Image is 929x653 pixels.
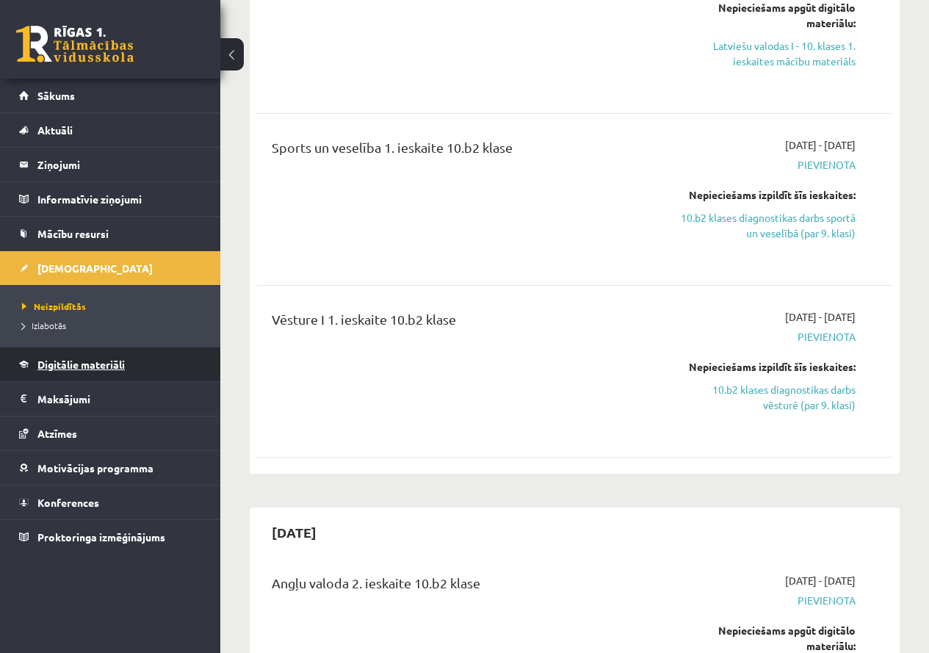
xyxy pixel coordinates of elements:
span: Atzīmes [37,427,77,440]
legend: Maksājumi [37,382,202,416]
a: Izlabotās [22,319,206,332]
div: Vēsture I 1. ieskaite 10.b2 klase [272,309,654,336]
a: Ziņojumi [19,148,202,181]
div: Nepieciešams izpildīt šīs ieskaites: [676,187,856,203]
span: Izlabotās [22,320,66,331]
a: Aktuāli [19,113,202,147]
div: Sports un veselība 1. ieskaite 10.b2 klase [272,137,654,165]
div: Nepieciešams izpildīt šīs ieskaites: [676,359,856,375]
span: Pievienota [676,157,856,173]
span: Neizpildītās [22,300,86,312]
span: Mācību resursi [37,227,109,240]
a: Konferences [19,486,202,519]
legend: Ziņojumi [37,148,202,181]
span: Sākums [37,89,75,102]
a: Neizpildītās [22,300,206,313]
a: Atzīmes [19,416,202,450]
a: Proktoringa izmēģinājums [19,520,202,554]
span: Konferences [37,496,99,509]
a: [DEMOGRAPHIC_DATA] [19,251,202,285]
a: 10.b2 klases diagnostikas darbs sportā un veselībā (par 9. klasi) [676,210,856,241]
a: Rīgas 1. Tālmācības vidusskola [16,26,134,62]
a: Maksājumi [19,382,202,416]
span: [DATE] - [DATE] [785,573,856,588]
span: Digitālie materiāli [37,358,125,371]
span: Pievienota [676,329,856,344]
a: Digitālie materiāli [19,347,202,381]
span: [DATE] - [DATE] [785,137,856,153]
span: [DEMOGRAPHIC_DATA] [37,261,153,275]
a: Latviešu valodas I - 10. klases 1. ieskaites mācību materiāls [676,38,856,69]
span: Aktuāli [37,123,73,137]
a: Informatīvie ziņojumi [19,182,202,216]
a: Sākums [19,79,202,112]
span: [DATE] - [DATE] [785,309,856,325]
a: Mācību resursi [19,217,202,250]
span: Motivācijas programma [37,461,153,475]
div: Angļu valoda 2. ieskaite 10.b2 klase [272,573,654,600]
span: Proktoringa izmēģinājums [37,530,165,544]
h2: [DATE] [257,515,331,549]
legend: Informatīvie ziņojumi [37,182,202,216]
span: Pievienota [676,593,856,608]
a: Motivācijas programma [19,451,202,485]
a: 10.b2 klases diagnostikas darbs vēsturē (par 9. klasi) [676,382,856,413]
